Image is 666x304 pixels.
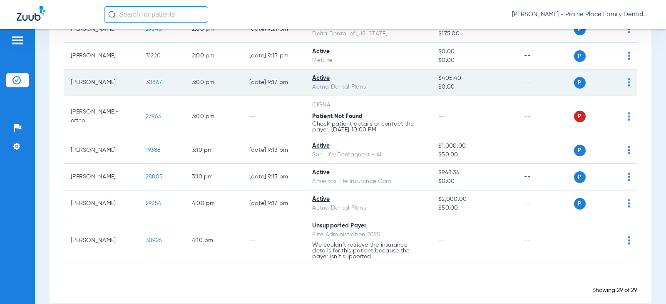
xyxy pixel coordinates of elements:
[312,83,425,91] div: Aetna Dental Plans
[438,83,511,91] span: $0.00
[243,217,306,264] td: --
[17,6,45,21] img: Zuub Logo
[185,217,243,264] td: 4:10 PM
[146,237,162,243] span: 30926
[628,78,630,87] img: group-dot-blue.svg
[146,147,161,153] span: 19388
[574,77,586,89] span: P
[517,164,574,190] td: --
[11,35,24,45] img: hamburger-icon
[628,112,630,121] img: group-dot-blue.svg
[574,198,586,210] span: P
[185,164,243,190] td: 3:10 PM
[243,43,306,69] td: [DATE] 9:15 PM
[438,168,511,177] span: $948.34
[312,204,425,213] div: Aetna Dental Plans
[146,79,162,85] span: 30867
[146,174,163,180] span: 28805
[108,11,116,18] img: Search Icon
[312,151,425,159] div: Sun Life/Dentaquest - AI
[243,69,306,96] td: [DATE] 9:17 PM
[243,164,306,190] td: [DATE] 9:13 PM
[438,195,511,204] span: $2,000.00
[438,177,511,186] span: $0.00
[438,74,511,83] span: $405.40
[438,237,445,243] span: --
[146,26,162,32] span: 29543
[146,200,162,206] span: 29254
[438,114,445,119] span: --
[64,16,139,43] td: [PERSON_NAME]
[312,30,425,38] div: Delta Dental of [US_STATE]
[185,96,243,137] td: 3:00 PM
[312,222,425,230] div: Unsupported Payer
[312,177,425,186] div: Ameritas Life Insurance Corp.
[628,25,630,33] img: group-dot-blue.svg
[312,230,425,239] div: Elite Administration 2025
[628,199,630,208] img: group-dot-blue.svg
[628,236,630,245] img: group-dot-blue.svg
[104,6,208,23] input: Search for patients
[312,47,425,56] div: Active
[64,69,139,96] td: [PERSON_NAME]
[592,287,637,293] span: Showing 29 of 29
[438,56,511,65] span: $0.00
[243,190,306,217] td: [DATE] 9:17 PM
[64,43,139,69] td: [PERSON_NAME]
[243,16,306,43] td: [DATE] 9:21 PM
[517,96,574,137] td: --
[64,137,139,164] td: [PERSON_NAME]
[312,74,425,83] div: Active
[64,217,139,264] td: [PERSON_NAME]
[574,50,586,62] span: P
[574,111,586,122] span: P
[517,190,574,217] td: --
[517,137,574,164] td: --
[628,146,630,154] img: group-dot-blue.svg
[64,190,139,217] td: [PERSON_NAME]
[517,217,574,264] td: --
[243,96,306,137] td: --
[312,142,425,151] div: Active
[517,69,574,96] td: --
[438,151,511,159] span: $50.00
[64,164,139,190] td: [PERSON_NAME]
[438,47,511,56] span: $0.00
[312,114,363,119] span: Patient Not Found
[438,30,511,38] span: $175.00
[312,195,425,204] div: Active
[185,69,243,96] td: 3:00 PM
[185,43,243,69] td: 2:00 PM
[517,16,574,43] td: --
[628,173,630,181] img: group-dot-blue.svg
[312,121,425,133] p: Check patient details or contact the payer. [DATE] 10:00 PM.
[64,96,139,137] td: [PERSON_NAME]-ortho
[628,52,630,60] img: group-dot-blue.svg
[146,114,161,119] span: 27963
[517,43,574,69] td: --
[312,101,425,109] div: CIGNA
[574,145,586,156] span: P
[185,137,243,164] td: 3:10 PM
[438,142,511,151] span: $1,000.00
[185,16,243,43] td: 2:00 PM
[574,24,586,35] span: P
[312,242,425,260] p: We couldn’t retrieve the insurance details for this patient because the payer isn’t supported.
[438,204,511,213] span: $50.00
[312,56,425,65] div: MetLife
[146,53,161,59] span: 31220
[574,171,586,183] span: P
[185,190,243,217] td: 4:00 PM
[512,10,649,19] span: [PERSON_NAME] - Prairie Place Family Dental
[312,168,425,177] div: Active
[243,137,306,164] td: [DATE] 9:13 PM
